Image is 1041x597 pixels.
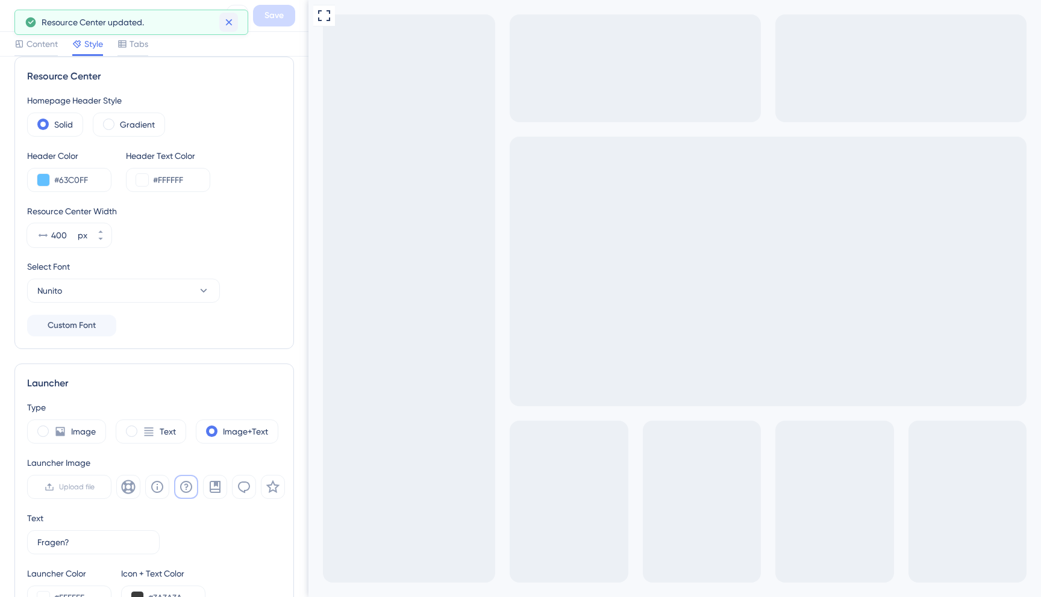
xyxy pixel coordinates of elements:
[59,482,95,492] span: Upload file
[39,7,222,24] div: [PERSON_NAME] Standard User Manual - DE
[42,15,144,29] span: Resource Center updated.
[27,376,281,391] div: Launcher
[160,424,176,439] label: Text
[27,37,58,51] span: Content
[253,5,295,26] button: Save
[54,117,73,132] label: Solid
[27,69,281,84] div: Resource Center
[27,400,281,415] div: Type
[27,315,116,336] button: Custom Font
[37,536,149,549] input: Get Started
[71,424,96,439] label: Image
[264,8,284,23] span: Save
[37,283,62,298] span: Nunito
[126,149,210,163] div: Header Text Color
[27,456,285,470] div: Launcher Image
[84,37,103,51] span: Style
[27,259,281,274] div: Select Font
[27,511,43,525] div: Text
[27,566,111,581] div: Launcher Color
[223,424,268,439] label: Image+Text
[78,228,87,243] div: px
[27,93,281,108] div: Homepage Header Style
[48,318,96,333] span: Custom Font
[69,6,72,16] div: 3
[90,235,111,247] button: px
[90,223,111,235] button: px
[28,3,60,17] span: Fragen?
[27,204,281,218] div: Resource Center Width
[51,228,75,243] input: px
[27,149,111,163] div: Header Color
[121,566,205,581] div: Icon + Text Color
[130,37,148,51] span: Tabs
[120,117,155,132] label: Gradient
[27,279,220,303] button: Nunito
